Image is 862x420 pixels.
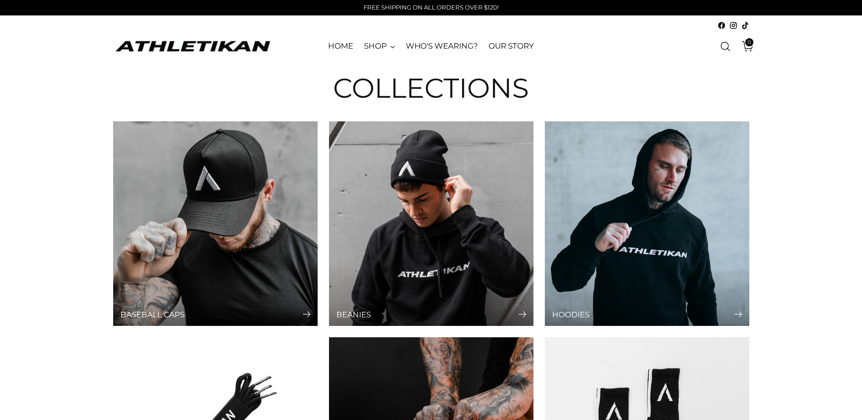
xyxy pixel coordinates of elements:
[328,36,353,56] a: HOME
[329,121,533,326] a: Beanies
[364,3,498,12] p: FREE SHIPPING ON ALL ORDERS OVER $120!
[406,36,478,56] a: WHO'S WEARING?
[113,121,318,326] img: black and white cap on model with rose tattoo
[329,121,533,326] img: mens black beanie with model looking downwards
[745,38,753,46] span: 0
[552,309,589,321] span: Hoodies
[113,121,318,326] a: Baseball Caps
[545,121,749,326] a: Hoodies
[716,37,734,55] a: Open search modal
[364,36,395,56] a: SHOP
[488,36,533,56] a: OUR STORY
[120,309,184,321] span: Baseball Caps
[735,37,753,55] a: Open cart modal
[545,121,749,326] img: plain black hoodie on tattooed model
[333,73,529,103] h1: Collections
[336,309,371,321] span: Beanies
[113,39,272,53] a: ATHLETIKAN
